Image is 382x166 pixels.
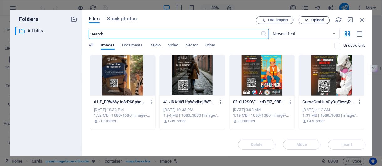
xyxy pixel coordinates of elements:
[186,41,198,50] span: Vector
[70,16,77,23] i: Create new folder
[107,15,137,23] span: Stock photos
[168,118,186,124] p: Customer
[168,41,178,50] span: Video
[268,18,288,22] span: URL import
[335,16,342,23] i: Reload
[343,43,366,48] p: Displays only files that are not in use on the website. Files added during this session can still...
[307,118,325,124] p: Customer
[359,16,366,23] i: Close
[89,15,100,23] span: Files
[122,41,143,50] span: Documents
[233,107,291,113] div: [DATE] 3:02 AM
[303,107,360,113] div: [DATE] 4:12 AM
[347,16,354,23] i: Minimize
[89,29,261,39] input: Search
[89,41,93,50] span: All
[94,107,152,113] div: [DATE] 10:33 PM
[233,113,291,118] div: 1.19 MB | 1080x1080 | image/png
[94,99,146,105] p: 61-F_DRW68y1e8rPK8phegDLg.png
[28,27,66,35] p: All files
[238,118,256,124] p: Customer
[150,41,161,50] span: Audio
[163,99,215,105] p: 41-JNAf68UfpWodkcjfWFVk-A.png
[256,16,294,24] button: URL import
[205,41,215,50] span: Other
[163,107,221,113] div: [DATE] 10:33 PM
[233,99,285,105] p: 02-CURSOV1-IedYFiZ_9BPohR8jXtb1jA.png
[163,113,221,118] div: 1.94 MB | 1080x1080 | image/png
[15,15,38,23] p: Folders
[94,113,152,118] div: 1.52 MB | 1080x1080 | image/png
[311,18,324,22] span: Upload
[303,99,355,105] p: CursoGratis-yGyDuFIwzyRk0jJFPrhmNw.png
[99,118,116,124] p: Customer
[299,16,330,24] button: Upload
[303,113,360,118] div: 1.31 MB | 1080x1080 | image/png
[101,41,115,50] span: Images
[15,27,16,35] div: ​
